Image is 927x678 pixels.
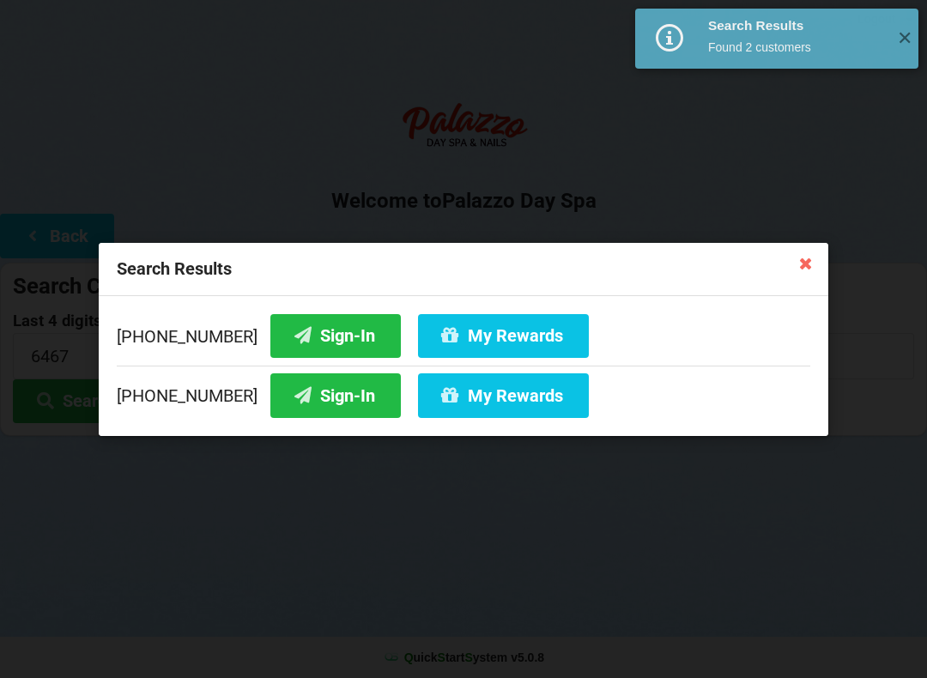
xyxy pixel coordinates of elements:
button: My Rewards [418,373,589,417]
div: Found 2 customers [708,39,884,56]
button: Sign-In [270,373,401,417]
button: My Rewards [418,313,589,357]
div: [PHONE_NUMBER] [117,365,810,417]
button: Sign-In [270,313,401,357]
div: Search Results [708,17,884,34]
div: Search Results [99,243,828,296]
div: [PHONE_NUMBER] [117,313,810,365]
